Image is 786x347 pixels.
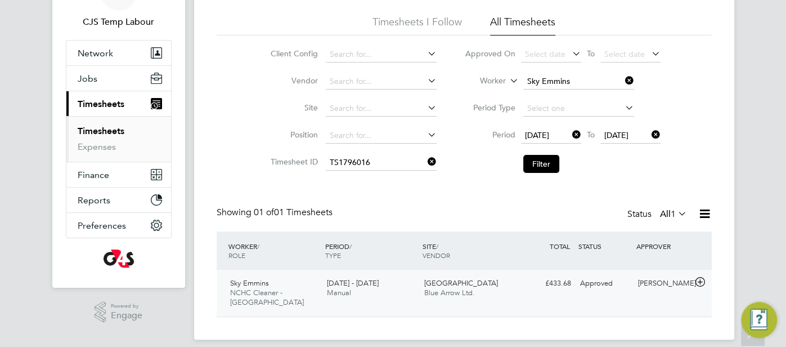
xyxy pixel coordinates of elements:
[583,46,598,61] span: To
[741,302,777,338] button: Engage Resource Center
[327,288,351,297] span: Manual
[372,15,462,35] li: Timesheets I Follow
[66,91,171,116] button: Timesheets
[104,250,134,268] img: g4s-logo-retina.png
[66,41,171,65] button: Network
[78,48,113,59] span: Network
[267,157,318,167] label: Timesheet ID
[465,48,515,59] label: Approved On
[576,236,634,256] div: STATUS
[420,236,517,265] div: SITE
[583,127,598,142] span: To
[66,162,171,187] button: Finance
[78,195,110,206] span: Reports
[326,101,437,117] input: Search for...
[325,251,341,260] span: TYPE
[267,48,318,59] label: Client Config
[78,141,116,152] a: Expenses
[424,288,475,297] span: Blue Arrow Ltd.
[66,15,172,29] span: CJS Temp Labour
[78,170,109,180] span: Finance
[424,278,498,288] span: [GEOGRAPHIC_DATA]
[257,242,259,251] span: /
[671,208,676,220] span: 1
[78,220,126,231] span: Preferences
[326,74,437,90] input: Search for...
[423,251,450,260] span: VENDOR
[322,236,420,265] div: PERIOD
[66,213,171,238] button: Preferences
[326,128,437,144] input: Search for...
[436,242,438,251] span: /
[455,75,506,87] label: Worker
[228,251,245,260] span: ROLE
[267,75,318,86] label: Vendor
[604,130,628,140] span: [DATE]
[267,103,318,113] label: Site
[78,126,124,136] a: Timesheets
[465,130,515,140] label: Period
[517,274,576,293] div: £433.68
[523,74,634,90] input: Search for...
[230,288,304,307] span: NCHC Cleaner - [GEOGRAPHIC_DATA]
[490,15,555,35] li: All Timesheets
[326,47,437,63] input: Search for...
[66,66,171,91] button: Jobs
[226,236,323,265] div: WORKER
[254,207,274,218] span: 01 of
[66,250,172,268] a: Go to home page
[111,301,142,311] span: Powered by
[627,207,689,223] div: Status
[525,49,565,59] span: Select date
[576,274,634,293] div: Approved
[326,155,437,171] input: Search for...
[525,130,549,140] span: [DATE]
[660,208,687,220] label: All
[66,188,171,212] button: Reports
[267,130,318,140] label: Position
[523,101,634,117] input: Select one
[111,311,142,321] span: Engage
[95,301,142,323] a: Powered byEngage
[349,242,352,251] span: /
[78,99,124,109] span: Timesheets
[327,278,379,288] span: [DATE] - [DATE]
[465,103,515,113] label: Period Type
[78,73,97,84] span: Jobs
[217,207,335,219] div: Showing
[230,278,269,288] span: Sky Emmins
[604,49,645,59] span: Select date
[66,116,171,162] div: Timesheets
[254,207,333,218] span: 01 Timesheets
[550,242,570,251] span: TOTAL
[634,274,692,293] div: [PERSON_NAME]
[634,236,692,256] div: APPROVER
[523,155,559,173] button: Filter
